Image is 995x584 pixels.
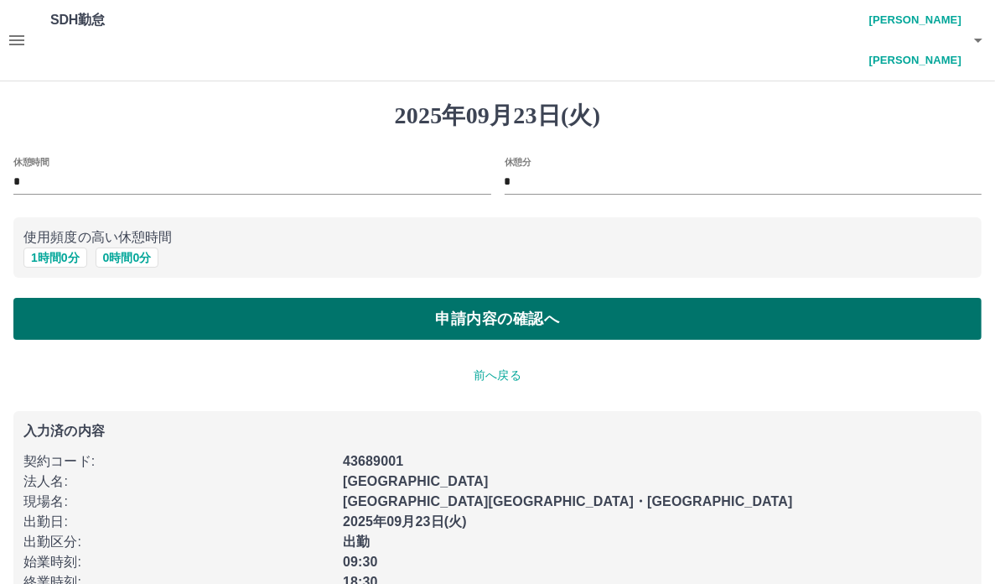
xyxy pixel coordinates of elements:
p: 契約コード : [23,451,333,472]
button: 申請内容の確認へ [13,298,982,340]
p: 始業時刻 : [23,552,333,572]
b: [GEOGRAPHIC_DATA][GEOGRAPHIC_DATA]・[GEOGRAPHIC_DATA] [343,494,793,508]
label: 休憩時間 [13,155,49,168]
p: 出勤区分 : [23,532,333,552]
label: 休憩分 [505,155,531,168]
p: 現場名 : [23,492,333,512]
b: [GEOGRAPHIC_DATA] [343,474,489,488]
p: 法人名 : [23,472,333,492]
b: 出勤 [343,534,370,549]
p: 使用頻度の高い休憩時間 [23,227,972,248]
p: 前へ戻る [13,367,982,384]
button: 1時間0分 [23,248,87,268]
b: 43689001 [343,454,403,468]
h1: 2025年09月23日(火) [13,102,982,130]
p: 入力済の内容 [23,425,972,438]
button: 0時間0分 [96,248,159,268]
b: 09:30 [343,555,378,569]
b: 2025年09月23日(火) [343,514,467,529]
p: 出勤日 : [23,512,333,532]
